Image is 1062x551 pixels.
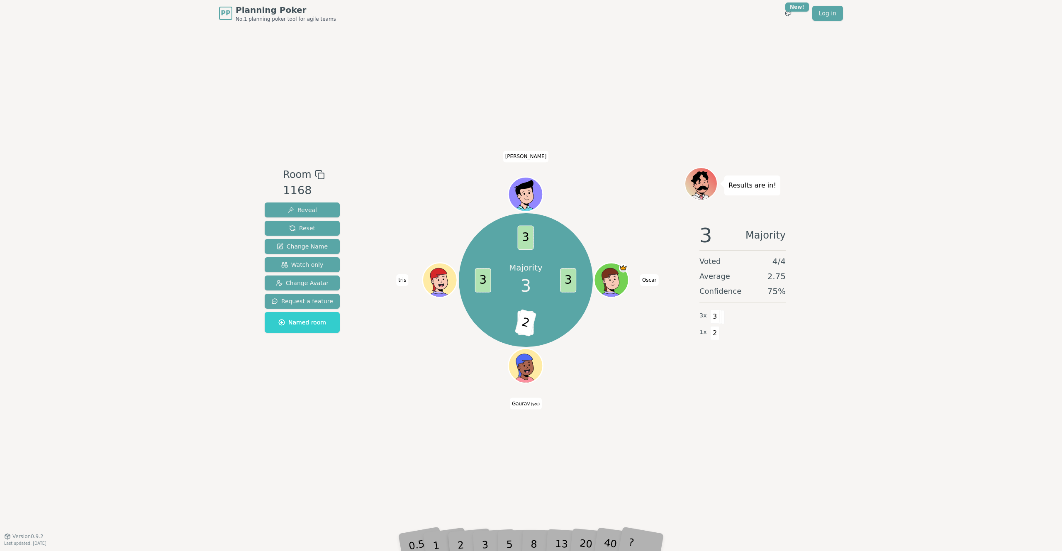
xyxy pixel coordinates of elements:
span: Click to change your name [396,274,408,286]
span: (you) [530,402,540,406]
span: 3 [518,225,534,250]
div: New! [785,2,809,12]
span: Reset [289,224,315,232]
span: Majority [745,225,786,245]
span: No.1 planning poker tool for agile teams [236,16,336,22]
span: Planning Poker [236,4,336,16]
span: Click to change your name [510,398,542,410]
span: Click to change your name [503,151,549,162]
button: Change Avatar [265,275,340,290]
span: Voted [699,256,721,267]
span: Change Avatar [276,279,329,287]
span: 3 [699,225,712,245]
a: PPPlanning PokerNo.1 planning poker tool for agile teams [219,4,336,22]
span: Named room [278,318,326,327]
button: Click to change your avatar [509,350,542,382]
span: Confidence [699,285,741,297]
button: Request a feature [265,294,340,309]
span: 3 x [699,311,707,320]
span: 3 [560,268,577,293]
p: Results are in! [728,180,776,191]
button: Named room [265,312,340,333]
span: 2.75 [767,271,786,282]
button: New! [781,6,796,21]
span: Click to change your name [640,274,659,286]
span: Version 0.9.2 [12,533,44,540]
span: Reveal [287,206,317,214]
span: Watch only [281,261,324,269]
a: Log in [812,6,843,21]
button: Change Name [265,239,340,254]
span: 2 [710,326,720,340]
span: 75 % [767,285,786,297]
span: 3 [710,310,720,324]
button: Watch only [265,257,340,272]
div: 1168 [283,182,324,199]
span: Average [699,271,730,282]
span: 1 x [699,328,707,337]
span: Change Name [277,242,328,251]
span: Room [283,167,311,182]
button: Reset [265,221,340,236]
button: Version0.9.2 [4,533,44,540]
button: Reveal [265,202,340,217]
span: 2 [515,309,537,337]
span: Last updated: [DATE] [4,541,46,546]
span: PP [221,8,230,18]
p: Majority [509,262,543,273]
span: 4 / 4 [772,256,786,267]
span: Oscar is the host [619,264,628,273]
span: Request a feature [271,297,333,305]
span: 3 [475,268,491,293]
span: 3 [521,273,531,298]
